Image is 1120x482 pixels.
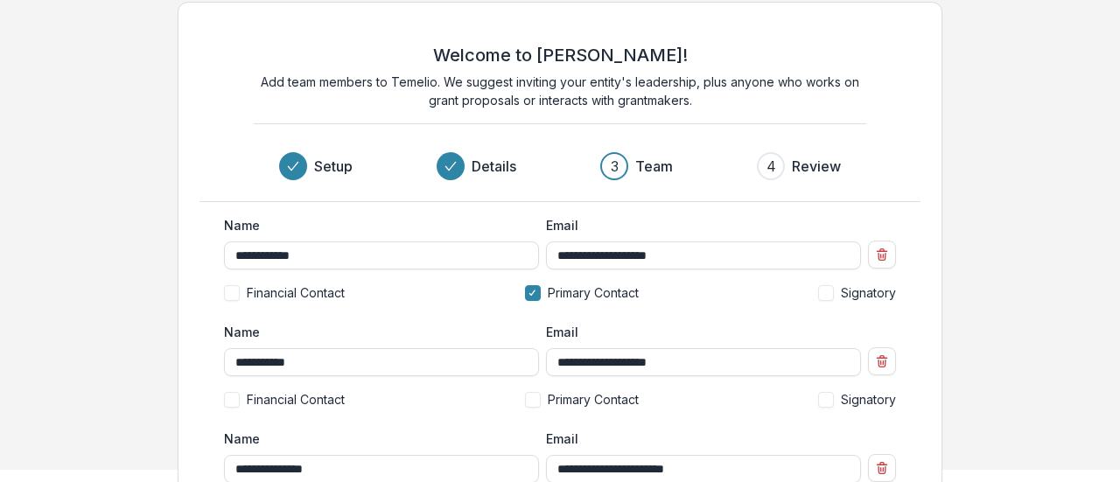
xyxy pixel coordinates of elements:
[792,156,841,177] h3: Review
[433,45,688,66] h2: Welcome to [PERSON_NAME]!
[868,454,896,482] button: Remove team member
[841,390,896,409] span: Signatory
[841,283,896,302] span: Signatory
[224,430,528,448] label: Name
[247,283,345,302] span: Financial Contact
[247,390,345,409] span: Financial Contact
[546,430,850,448] label: Email
[611,156,619,177] div: 3
[546,216,850,234] label: Email
[548,390,639,409] span: Primary Contact
[548,283,639,302] span: Primary Contact
[314,156,353,177] h3: Setup
[868,241,896,269] button: Remove team member
[635,156,673,177] h3: Team
[868,347,896,375] button: Remove team member
[472,156,516,177] h3: Details
[766,156,776,177] div: 4
[224,323,528,341] label: Name
[254,73,866,109] p: Add team members to Temelio. We suggest inviting your entity's leadership, plus anyone who works ...
[279,152,841,180] div: Progress
[224,216,528,234] label: Name
[546,323,850,341] label: Email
